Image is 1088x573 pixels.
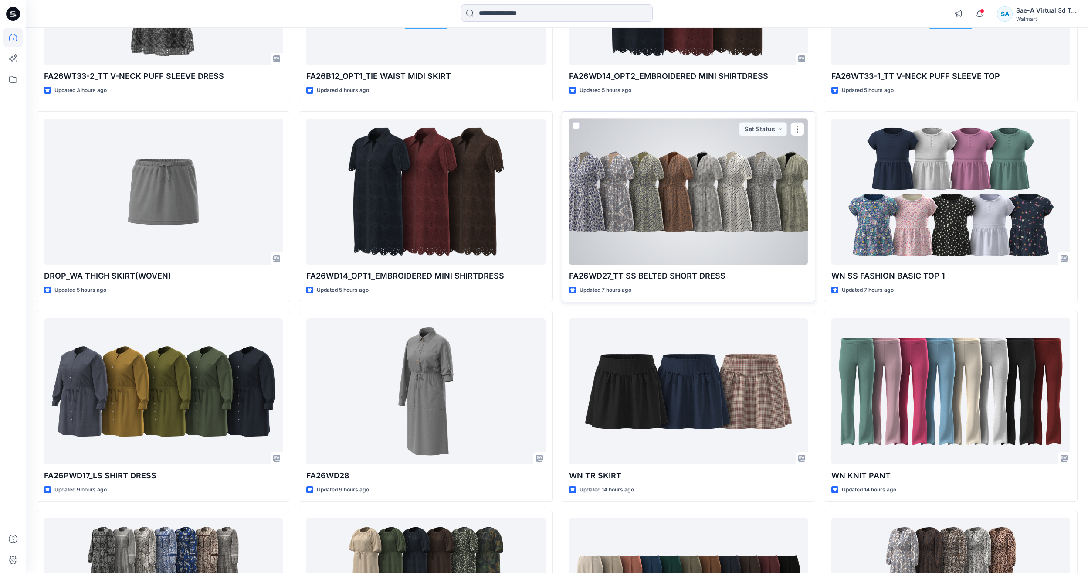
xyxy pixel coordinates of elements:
div: Sae-A Virtual 3d Team [1016,5,1077,16]
p: Updated 7 hours ago [842,286,894,295]
a: DROP_WA THIGH SKIRT(WOVEN) [44,119,283,265]
a: WN KNIT PANT [831,318,1070,464]
p: FA26WD28 [306,470,545,482]
a: FA26PWD17_LS SHIRT DRESS [44,318,283,464]
p: FA26B12_OPT1_TIE WAIST MIDI SKIRT [306,70,545,82]
p: FA26PWD17_LS SHIRT DRESS [44,470,283,482]
p: WN KNIT PANT [831,470,1070,482]
p: FA26WT33-1_TT V-NECK PUFF SLEEVE TOP [831,70,1070,82]
p: Updated 5 hours ago [580,86,631,95]
div: Walmart [1016,16,1077,22]
a: FA26WD28 [306,318,545,464]
p: Updated 5 hours ago [54,286,106,295]
div: SA [997,6,1013,22]
p: FA26WD27_TT SS BELTED SHORT DRESS [569,270,808,282]
a: FA26WD27_TT SS BELTED SHORT DRESS [569,119,808,265]
p: WN TR SKIRT [569,470,808,482]
p: Updated 5 hours ago [842,86,894,95]
p: Updated 9 hours ago [317,485,369,495]
p: FA26WD14_OPT2_EMBROIDERED MINI SHIRTDRESS [569,70,808,82]
p: Updated 7 hours ago [580,286,631,295]
a: WN SS FASHION BASIC TOP 1 [831,119,1070,265]
p: Updated 5 hours ago [317,286,369,295]
p: Updated 4 hours ago [317,86,369,95]
p: FA26WD14_OPT1_EMBROIDERED MINI SHIRTDRESS [306,270,545,282]
a: FA26WD14_OPT1_EMBROIDERED MINI SHIRTDRESS [306,119,545,265]
p: WN SS FASHION BASIC TOP 1 [831,270,1070,282]
p: FA26WT33-2_TT V-NECK PUFF SLEEVE DRESS [44,70,283,82]
p: Updated 14 hours ago [842,485,896,495]
a: WN TR SKIRT [569,318,808,464]
p: Updated 14 hours ago [580,485,634,495]
p: DROP_WA THIGH SKIRT(WOVEN) [44,270,283,282]
p: Updated 9 hours ago [54,485,107,495]
p: Updated 3 hours ago [54,86,107,95]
